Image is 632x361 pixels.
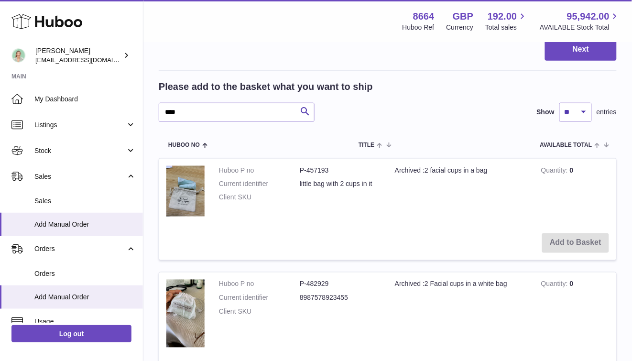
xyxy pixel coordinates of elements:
[34,146,126,155] span: Stock
[540,23,621,32] span: AVAILABLE Stock Total
[35,56,141,64] span: [EMAIL_ADDRESS][DOMAIN_NAME]
[34,220,136,229] span: Add Manual Order
[11,48,26,63] img: hello@thefacialcuppingexpert.com
[485,23,528,32] span: Total sales
[413,10,435,23] strong: 8664
[168,142,200,148] span: Huboo no
[447,23,474,32] div: Currency
[159,80,373,93] h2: Please add to the basket what you want to ship
[567,10,610,23] span: 95,942.00
[35,46,121,65] div: [PERSON_NAME]
[359,142,374,148] span: Title
[597,108,617,117] span: entries
[34,120,126,130] span: Listings
[219,280,300,289] dt: Huboo P no
[34,244,126,253] span: Orders
[300,294,381,303] dd: 8987578923455
[166,166,205,217] img: Archived :2 facial cups in a bag
[534,159,616,227] td: 0
[219,166,300,175] dt: Huboo P no
[541,166,570,176] strong: Quantity
[219,179,300,188] dt: Current identifier
[300,166,381,175] dd: P-457193
[11,325,131,342] a: Log out
[219,307,300,317] dt: Client SKU
[453,10,473,23] strong: GBP
[534,273,616,357] td: 0
[166,280,205,348] img: Archived :2 Facial cups in a white bag
[219,294,300,303] dt: Current identifier
[388,273,534,357] td: Archived :2 Facial cups in a white bag
[537,108,555,117] label: Show
[300,179,381,188] dd: little bag with 2 cups in it
[34,293,136,302] span: Add Manual Order
[34,197,136,206] span: Sales
[34,172,126,181] span: Sales
[540,10,621,32] a: 95,942.00 AVAILABLE Stock Total
[545,38,617,61] button: Next
[34,95,136,104] span: My Dashboard
[388,159,534,227] td: Archived :2 facial cups in a bag
[540,142,592,148] span: AVAILABLE Total
[300,280,381,289] dd: P-482929
[34,269,136,278] span: Orders
[485,10,528,32] a: 192.00 Total sales
[541,280,570,290] strong: Quantity
[34,317,136,326] span: Usage
[403,23,435,32] div: Huboo Ref
[219,193,300,202] dt: Client SKU
[488,10,517,23] span: 192.00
